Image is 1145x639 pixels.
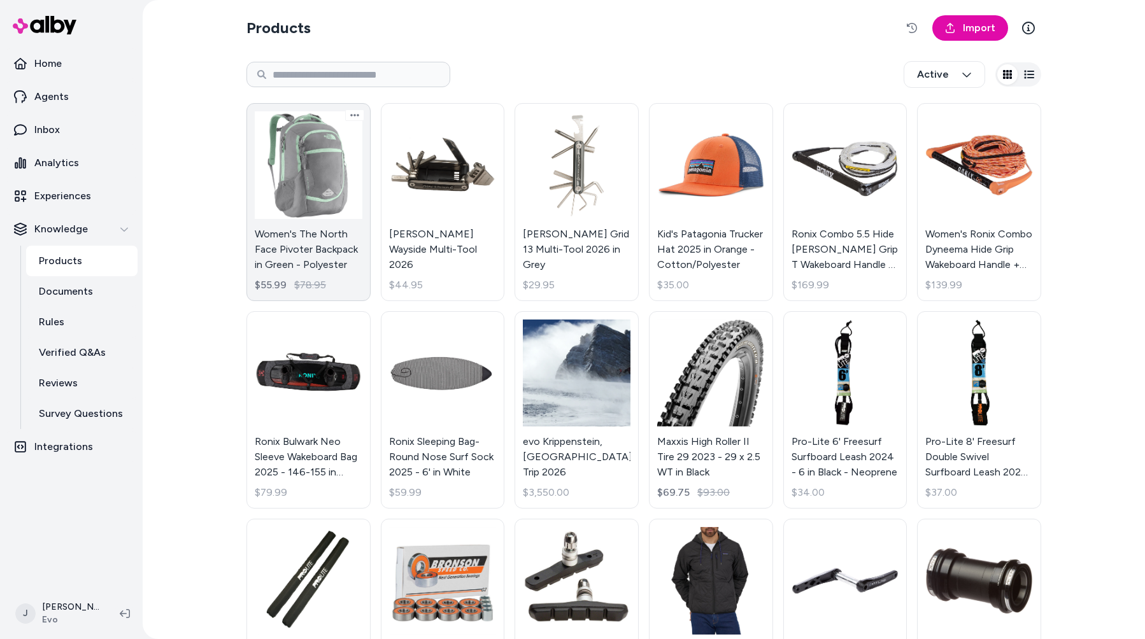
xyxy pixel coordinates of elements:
h2: Products [246,18,311,38]
a: Ronix Sleeping Bag- Round Nose Surf Sock 2025 - 6' in WhiteRonix Sleeping Bag- Round Nose Surf So... [381,311,505,509]
button: Active [904,61,985,88]
a: Maxxis High Roller II Tire 29 2023 - 29 x 2.5 WT in BlackMaxxis High Roller II Tire 29 2023 - 29 ... [649,311,773,509]
a: Pro-Lite 8' Freesurf Double Swivel Surfboard Leash 2024 - 8 in Black - NeoprenePro-Lite 8' Freesu... [917,311,1041,509]
p: Integrations [34,439,93,454]
p: Home [34,56,62,71]
a: Survey Questions [26,398,138,429]
a: Agents [5,81,138,112]
p: Products [39,253,82,269]
a: Pro-Lite 6' Freesurf Surfboard Leash 2024 - 6 in Black - NeoprenePro-Lite 6' Freesurf Surfboard L... [783,311,907,509]
span: Evo [42,614,99,626]
p: Verified Q&As [39,345,106,360]
button: Knowledge [5,214,138,244]
p: Reviews [39,376,78,391]
a: Women's The North Face Pivoter Backpack in Green - PolyesterWomen's The North Face Pivoter Backpa... [246,103,371,301]
p: Rules [39,314,64,330]
a: Blackburn Wayside Multi-Tool 2026[PERSON_NAME] Wayside Multi-Tool 2026$44.95 [381,103,505,301]
a: Analytics [5,148,138,178]
a: Integrations [5,432,138,462]
a: Products [26,246,138,276]
a: evo Krippenstein, Austria Trip 2026evo Krippenstein, [GEOGRAPHIC_DATA] Trip 2026$3,550.00 [515,311,639,509]
p: Survey Questions [39,406,123,421]
a: Kid's Patagonia Trucker Hat 2025 in Orange - Cotton/PolyesterKid's Patagonia Trucker Hat 2025 in ... [649,103,773,301]
a: Ronix Bulwark Neo Sleeve Wakeboard Bag 2025 - 146-155 in OrangeRonix Bulwark Neo Sleeve Wakeboard... [246,311,371,509]
p: Analytics [34,155,79,171]
span: Import [963,20,995,36]
a: Documents [26,276,138,307]
a: Inbox [5,115,138,145]
a: Ronix Combo 5.5 Hide Stich Grip T Wakeboard Handle + 80 ft Mainline 2025 in WhiteRonix Combo 5.5 ... [783,103,907,301]
img: alby Logo [13,16,76,34]
a: Import [932,15,1008,41]
a: Home [5,48,138,79]
span: J [15,603,36,624]
p: Agents [34,89,69,104]
p: Knowledge [34,221,88,237]
p: Experiences [34,188,91,204]
a: Reviews [26,368,138,398]
p: [PERSON_NAME] [42,601,99,614]
p: Inbox [34,122,60,137]
p: Documents [39,284,93,299]
a: Verified Q&As [26,337,138,368]
a: Blackburn Grid 13 Multi-Tool 2026 in Grey[PERSON_NAME] Grid 13 Multi-Tool 2026 in Grey$29.95 [515,103,639,301]
button: J[PERSON_NAME]Evo [8,593,110,634]
a: Experiences [5,181,138,211]
a: Women's Ronix Combo Dyneema Hide Grip Wakeboard Handle + 70 ft Mainline 2025 in WhiteWomen's Roni... [917,103,1041,301]
a: Rules [26,307,138,337]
